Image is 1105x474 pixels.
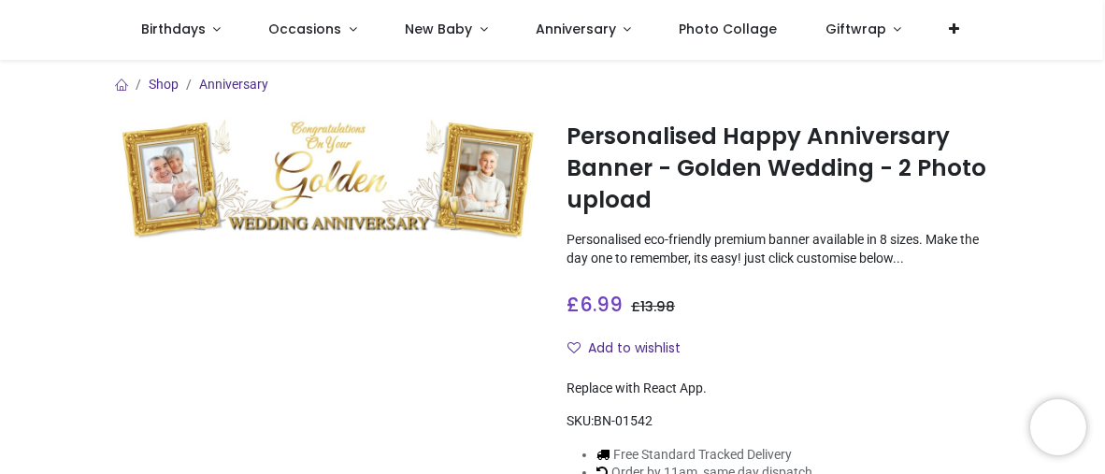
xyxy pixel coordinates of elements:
[631,297,675,316] span: £
[567,412,987,431] div: SKU:
[1030,399,1086,455] iframe: Brevo live chat
[199,77,268,92] a: Anniversary
[580,291,623,318] span: 6.99
[118,117,538,243] img: Personalised Happy Anniversary Banner - Golden Wedding - 2 Photo upload
[567,333,696,365] button: Add to wishlistAdd to wishlist
[594,413,653,428] span: BN-01542
[596,446,858,465] li: Free Standard Tracked Delivery
[405,20,472,38] span: New Baby
[680,20,778,38] span: Photo Collage
[825,20,886,38] span: Giftwrap
[567,231,987,267] p: Personalised eco-friendly premium banner available in 8 sizes. Make the day one to remember, its ...
[567,380,987,398] div: Replace with React App.
[567,291,623,318] span: £
[141,20,206,38] span: Birthdays
[640,297,675,316] span: 13.98
[536,20,616,38] span: Anniversary
[567,121,987,217] h1: Personalised Happy Anniversary Banner - Golden Wedding - 2 Photo upload
[567,341,581,354] i: Add to wishlist
[149,77,179,92] a: Shop
[268,20,341,38] span: Occasions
